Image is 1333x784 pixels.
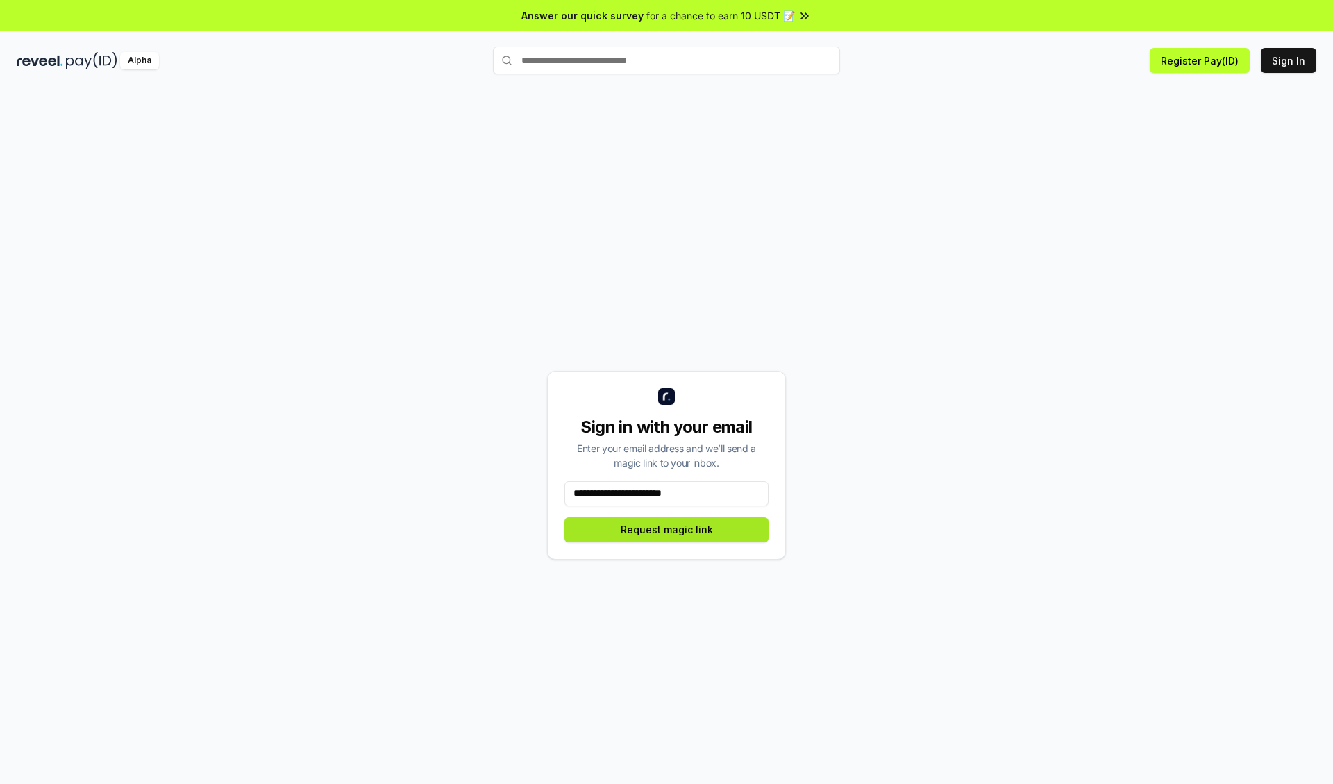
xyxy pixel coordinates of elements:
button: Request magic link [564,517,769,542]
span: for a chance to earn 10 USDT 📝 [646,8,795,23]
div: Sign in with your email [564,416,769,438]
div: Alpha [120,52,159,69]
span: Answer our quick survey [521,8,644,23]
img: reveel_dark [17,52,63,69]
div: Enter your email address and we’ll send a magic link to your inbox. [564,441,769,470]
img: logo_small [658,388,675,405]
button: Sign In [1261,48,1316,73]
button: Register Pay(ID) [1150,48,1250,73]
img: pay_id [66,52,117,69]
